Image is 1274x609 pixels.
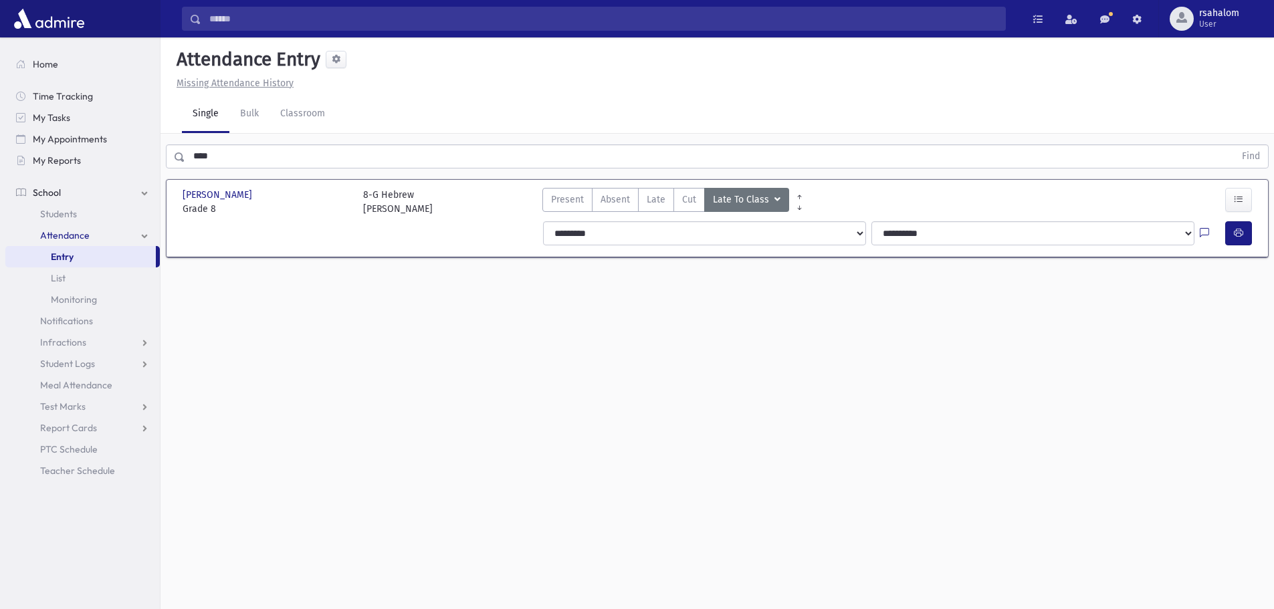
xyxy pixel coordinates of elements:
[177,78,294,89] u: Missing Attendance History
[40,422,97,434] span: Report Cards
[33,133,107,145] span: My Appointments
[5,396,160,417] a: Test Marks
[51,251,74,263] span: Entry
[5,246,156,267] a: Entry
[704,188,789,212] button: Late To Class
[40,379,112,391] span: Meal Attendance
[647,193,665,207] span: Late
[33,112,70,124] span: My Tasks
[5,267,160,289] a: List
[601,193,630,207] span: Absent
[682,193,696,207] span: Cut
[5,203,160,225] a: Students
[5,310,160,332] a: Notifications
[551,193,584,207] span: Present
[40,465,115,477] span: Teacher Schedule
[183,202,350,216] span: Grade 8
[40,443,98,455] span: PTC Schedule
[11,5,88,32] img: AdmirePro
[1234,145,1268,168] button: Find
[33,58,58,70] span: Home
[542,188,789,216] div: AttTypes
[5,128,160,150] a: My Appointments
[5,417,160,439] a: Report Cards
[171,48,320,71] h5: Attendance Entry
[40,315,93,327] span: Notifications
[5,332,160,353] a: Infractions
[5,289,160,310] a: Monitoring
[5,150,160,171] a: My Reports
[40,400,86,412] span: Test Marks
[270,96,336,133] a: Classroom
[40,358,95,370] span: Student Logs
[33,154,81,166] span: My Reports
[5,460,160,481] a: Teacher Schedule
[40,208,77,220] span: Students
[40,229,90,241] span: Attendance
[5,353,160,374] a: Student Logs
[33,90,93,102] span: Time Tracking
[1199,8,1239,19] span: rsahalom
[33,187,61,199] span: School
[5,53,160,75] a: Home
[5,439,160,460] a: PTC Schedule
[182,96,229,133] a: Single
[713,193,772,207] span: Late To Class
[51,272,66,284] span: List
[183,188,255,202] span: [PERSON_NAME]
[363,188,433,216] div: 8-G Hebrew [PERSON_NAME]
[201,7,1005,31] input: Search
[5,182,160,203] a: School
[40,336,86,348] span: Infractions
[51,293,97,306] span: Monitoring
[171,78,294,89] a: Missing Attendance History
[5,225,160,246] a: Attendance
[1199,19,1239,29] span: User
[229,96,270,133] a: Bulk
[5,374,160,396] a: Meal Attendance
[5,86,160,107] a: Time Tracking
[5,107,160,128] a: My Tasks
